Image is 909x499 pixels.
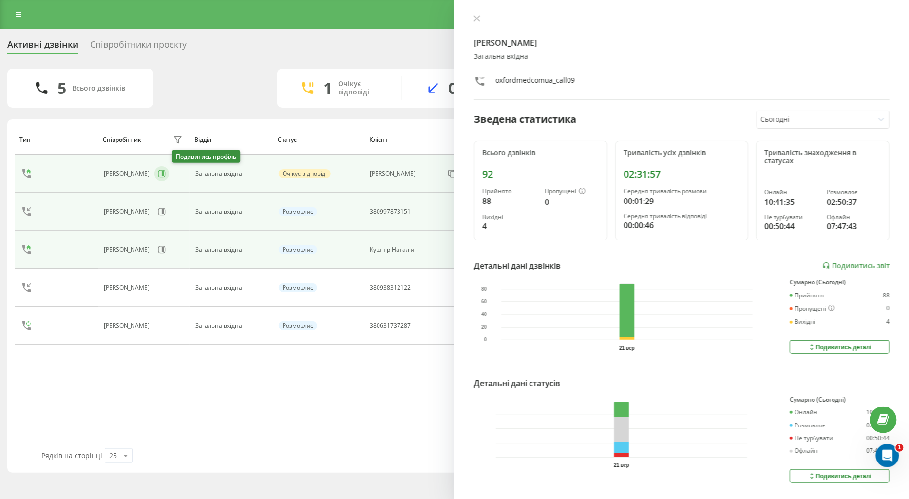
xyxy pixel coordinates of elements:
span: 1 [896,444,904,452]
div: Тривалість усіх дзвінків [624,149,740,157]
text: 40 [481,312,487,317]
div: 0 [448,79,457,97]
div: Розмовляє [279,321,317,330]
div: 02:31:57 [624,168,740,180]
div: Очікує відповіді [338,80,387,96]
div: Офлайн [827,214,881,221]
div: 5 [57,79,66,97]
div: [PERSON_NAME] [104,322,152,329]
h4: [PERSON_NAME] [474,37,890,49]
div: Не турбувати [790,435,833,442]
div: Детальні дані статусів [474,377,560,389]
div: Прийнято [482,188,537,195]
span: Рядків на сторінці [41,451,102,460]
div: Клієнт [369,136,460,143]
div: Середня тривалість розмови [624,188,740,195]
div: Активні дзвінки [7,39,78,55]
div: 00:01:29 [624,195,740,207]
div: 25 [109,451,117,461]
div: 00:50:44 [866,435,890,442]
div: Розмовляє [279,207,317,216]
div: [PERSON_NAME] [370,170,416,177]
div: Всього дзвінків [482,149,599,157]
div: 4 [482,221,537,232]
div: [PERSON_NAME] [104,284,152,291]
div: 4 [886,318,890,325]
div: Розмовляє [790,422,825,429]
div: Онлайн [790,409,817,416]
div: 88 [482,195,537,207]
text: 0 [484,337,487,343]
div: 00:00:46 [624,220,740,231]
div: Детальні дані дзвінків [474,260,561,272]
div: Загальна вхідна [195,208,268,215]
div: Загальна вхідна [195,284,268,291]
button: Подивитись деталі [790,469,890,483]
div: Всього дзвінків [72,84,125,92]
div: [PERSON_NAME] [104,208,152,215]
div: 07:47:43 [866,447,890,454]
div: Не турбувати [764,214,819,221]
div: Пропущені [790,305,835,313]
div: [PERSON_NAME] [104,246,152,253]
div: Сумарно (Сьогодні) [790,396,890,403]
div: Середня тривалість відповіді [624,213,740,220]
a: Подивитись звіт [822,262,890,270]
div: 07:47:43 [827,221,881,232]
div: Загальна вхідна [474,53,890,61]
div: 1 [323,79,332,97]
div: 380631737287 [370,322,411,329]
div: 10:41:35 [866,409,890,416]
div: [PERSON_NAME] [104,170,152,177]
text: 21 вер [614,462,629,468]
div: Зведена статистика [474,112,576,127]
div: Кушнір Наталія [370,246,414,253]
div: Загальна вхідна [195,322,268,329]
text: 60 [481,299,487,304]
div: Розмовляє [279,245,317,254]
div: Онлайн [764,189,819,196]
div: Статус [278,136,360,143]
div: 380997873151 [370,208,411,215]
div: oxfordmedcomua_call09 [495,75,575,90]
div: Співробітник [103,136,141,143]
div: Тип [19,136,94,143]
div: Співробітники проєкту [90,39,187,55]
div: Пропущені [545,188,599,196]
div: Розмовляє [827,189,881,196]
div: Подивитись деталі [808,472,871,480]
div: Сумарно (Сьогодні) [790,279,890,286]
iframe: Intercom live chat [876,444,899,467]
text: 80 [481,286,487,292]
div: Вихідні [482,214,537,221]
text: 20 [481,325,487,330]
button: Подивитись деталі [790,340,890,354]
div: Загальна вхідна [195,246,268,253]
div: Тривалість знаходження в статусах [764,149,881,166]
div: 00:50:44 [764,221,819,232]
div: Вихідні [790,318,815,325]
div: Прийнято [790,292,824,299]
div: 02:50:37 [866,422,890,429]
div: 0 [886,305,890,313]
div: Офлайн [790,447,818,454]
div: 10:41:35 [764,196,819,208]
div: Подивитись профіль [172,150,240,163]
div: Розмовляє [279,283,317,292]
div: Очікує відповіді [279,169,331,178]
div: 92 [482,168,599,180]
div: Відділ [195,136,269,143]
div: 02:50:37 [827,196,881,208]
div: 380938312122 [370,284,411,291]
div: Загальна вхідна [195,170,268,177]
text: 21 вер [619,345,635,351]
div: 0 [545,196,599,208]
div: 88 [883,292,890,299]
div: Подивитись деталі [808,343,871,351]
